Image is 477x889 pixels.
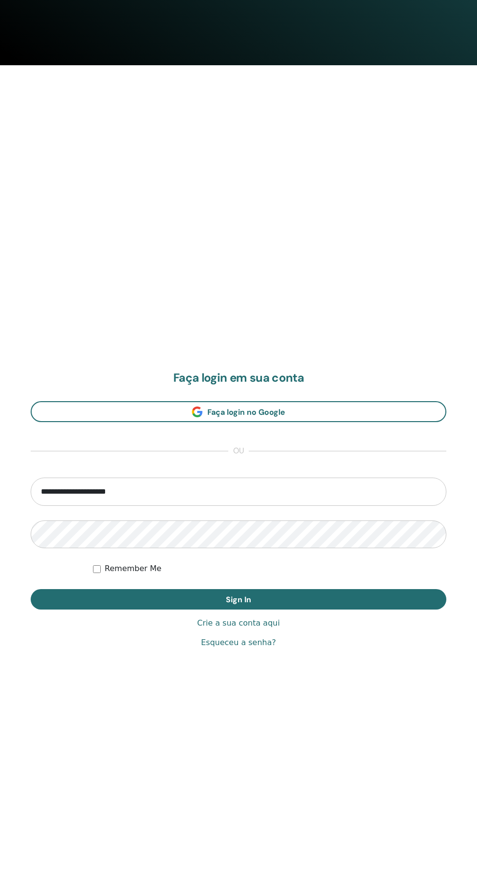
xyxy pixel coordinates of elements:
div: Keep me authenticated indefinitely or until I manually logout [93,563,446,574]
span: Faça login no Google [207,407,285,417]
label: Remember Me [105,563,162,574]
a: Esqueceu a senha? [201,637,276,648]
h2: Faça login em sua conta [31,371,446,385]
span: Sign In [226,594,251,605]
a: Crie a sua conta aqui [197,617,280,629]
button: Sign In [31,589,446,610]
a: Faça login no Google [31,401,446,422]
span: ou [228,445,249,457]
